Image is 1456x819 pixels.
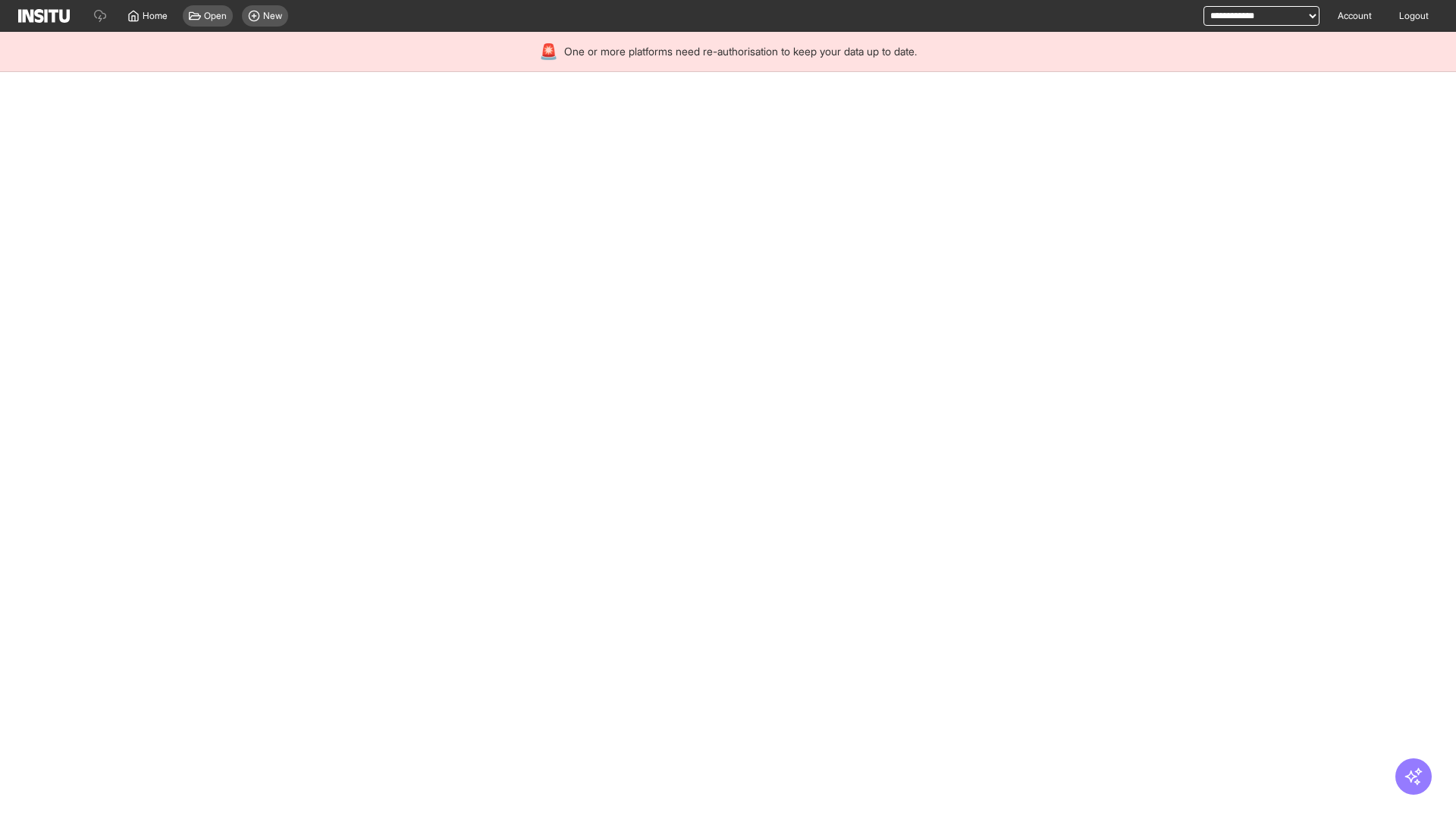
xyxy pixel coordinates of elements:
[263,10,282,22] span: New
[18,9,70,23] img: Logo
[564,44,917,59] span: One or more platforms need re-authorisation to keep your data up to date.
[539,41,558,62] div: 🚨
[204,10,227,22] span: Open
[143,10,168,22] span: Home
